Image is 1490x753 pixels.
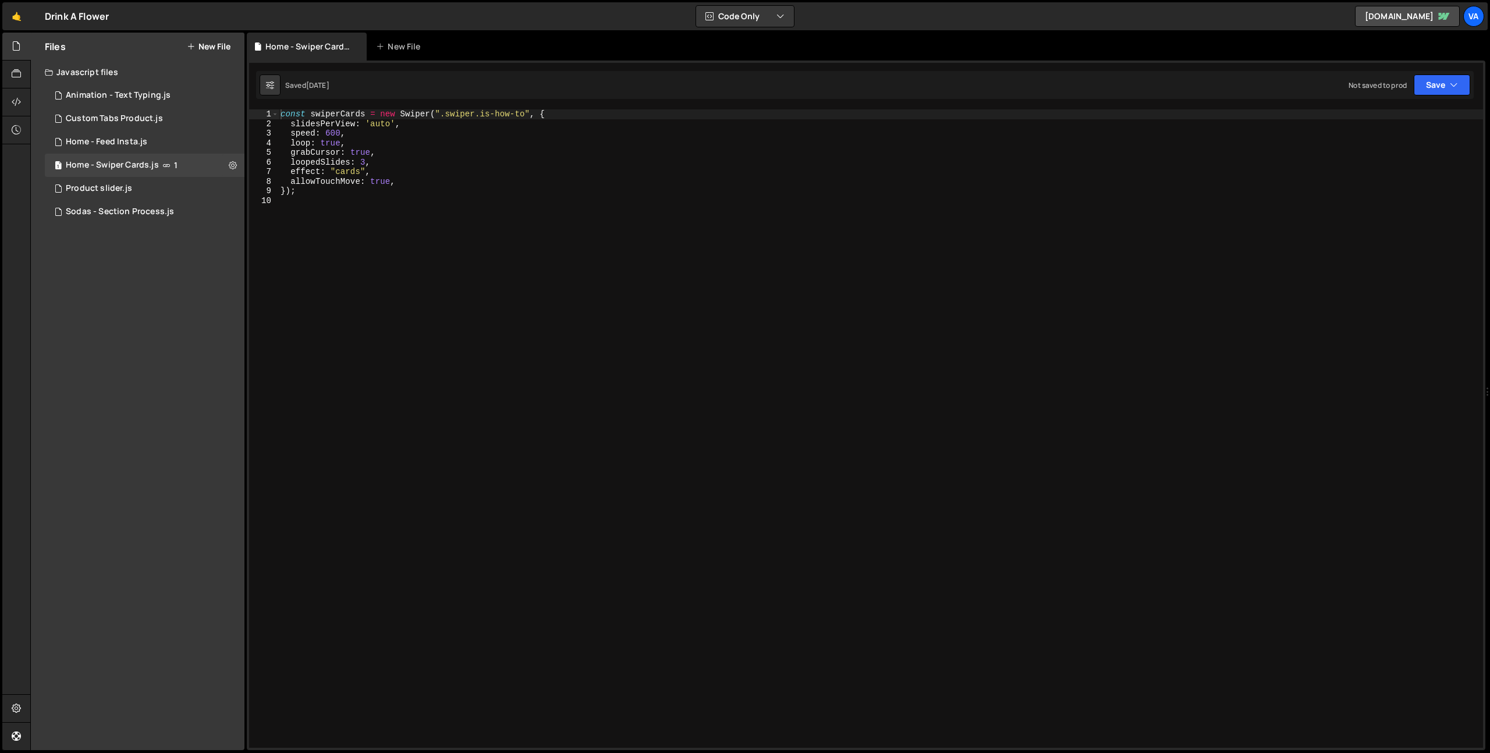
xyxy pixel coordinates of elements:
a: [DOMAIN_NAME] [1355,6,1460,27]
button: New File [187,42,230,51]
button: Code Only [696,6,794,27]
div: 15630/42348.js [45,84,244,107]
div: 5 [249,148,279,158]
span: 1 [55,162,62,171]
a: Va [1463,6,1484,27]
a: 🤙 [2,2,31,30]
div: Home - Swiper Cards.js [66,160,159,171]
div: 6 [249,158,279,168]
div: 7 [249,167,279,177]
div: 15630/41427.js [45,154,244,177]
div: Custom Tabs Product.js [66,113,163,124]
div: 3 [249,129,279,138]
div: Javascript files [31,61,244,84]
div: 15630/42215.js [45,200,244,223]
h2: Files [45,40,66,53]
div: Drink A Flower [45,9,109,23]
span: 1 [174,161,178,170]
div: 15630/41423.js [45,130,244,154]
div: Not saved to prod [1349,80,1407,90]
div: 15630/42726.js [45,107,244,130]
div: Sodas - Section Process.js [66,207,174,217]
div: 15630/41997.js [45,177,244,200]
div: Home - Feed Insta.js [66,137,147,147]
div: 8 [249,177,279,187]
div: Animation - Text Typing.js [66,90,171,101]
div: 4 [249,138,279,148]
div: New File [376,41,425,52]
div: Saved [285,80,329,90]
div: 9 [249,186,279,196]
div: 10 [249,196,279,206]
div: [DATE] [306,80,329,90]
div: 2 [249,119,279,129]
div: Home - Swiper Cards.js [265,41,353,52]
div: Product slider.js [66,183,132,194]
button: Save [1414,74,1470,95]
div: 1 [249,109,279,119]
